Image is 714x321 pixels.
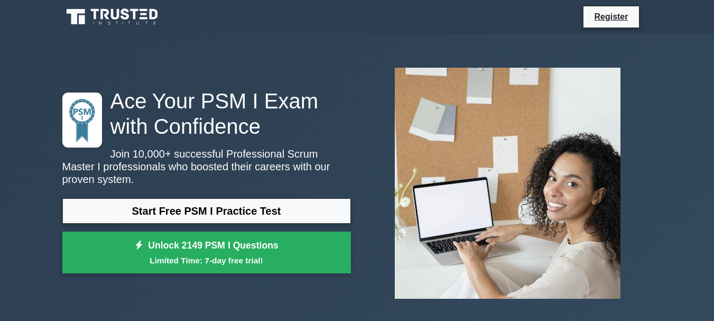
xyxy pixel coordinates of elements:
[62,88,351,139] h1: Ace Your PSM I Exam with Confidence
[62,148,351,186] p: Join 10,000+ successful Professional Scrum Master I professionals who boosted their careers with ...
[76,254,338,267] small: Limited Time: 7-day free trial!
[62,232,351,274] a: Unlock 2149 PSM I QuestionsLimited Time: 7-day free trial!
[588,10,634,23] a: Register
[62,198,351,224] a: Start Free PSM I Practice Test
